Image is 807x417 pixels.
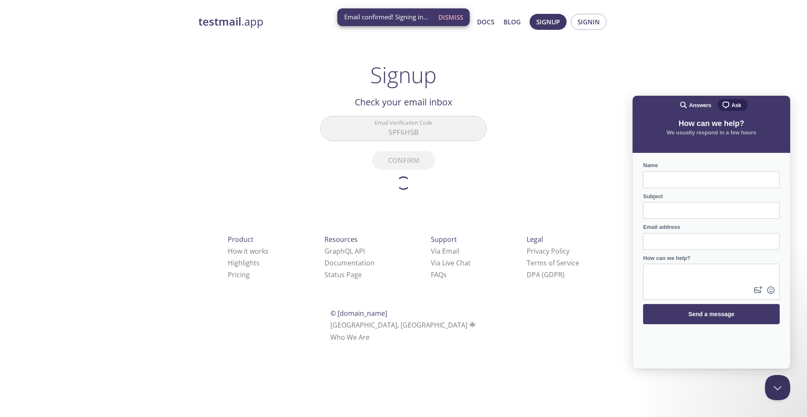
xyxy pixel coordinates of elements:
a: Status Page [324,270,362,279]
button: Signin [571,14,607,30]
h2: Check your email inbox [320,95,487,109]
a: FAQ [431,270,447,279]
a: Privacy Policy [527,247,570,256]
a: Pricing [228,270,250,279]
span: s [443,270,447,279]
iframe: Help Scout Beacon - Live Chat, Contact Form, and Knowledge Base [633,96,790,369]
span: Support [431,235,457,244]
a: Terms of Service [527,258,579,268]
a: Highlights [228,258,260,268]
a: GraphQL API [324,247,365,256]
a: Documentation [324,258,374,268]
a: How it works [228,247,269,256]
a: DPA (GDPR) [527,270,564,279]
a: Via Email [431,247,459,256]
span: Dismiss [438,12,463,23]
span: © [DOMAIN_NAME] [330,309,387,318]
a: Docs [477,16,494,27]
a: testmail.app [198,15,396,29]
span: [GEOGRAPHIC_DATA], [GEOGRAPHIC_DATA] [330,320,477,330]
button: Signup [530,14,567,30]
span: Signin [578,16,600,27]
a: Via Live Chat [431,258,471,268]
strong: testmail [198,14,241,29]
span: Email confirmed! Signing in... [344,13,428,21]
span: Signup [536,16,560,27]
span: Product [228,235,253,244]
span: Legal [527,235,543,244]
a: Who We Are [330,333,369,342]
iframe: Help Scout Beacon - Close [765,375,790,400]
button: Dismiss [435,9,467,25]
h1: Signup [370,62,437,87]
span: Resources [324,235,358,244]
a: Blog [504,16,521,27]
